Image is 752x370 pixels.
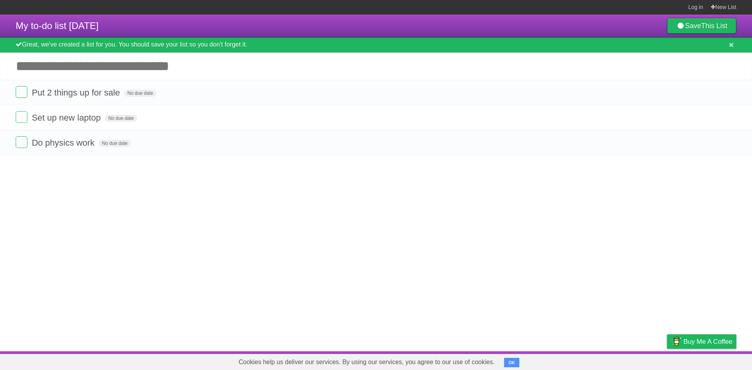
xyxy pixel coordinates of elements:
a: About [563,353,579,368]
span: My to-do list [DATE] [16,20,99,31]
label: Done [16,111,27,123]
span: Cookies help us deliver our services. By using our services, you agree to our use of cookies. [231,354,503,370]
button: OK [504,358,519,367]
a: SaveThis List [667,18,736,34]
span: No due date [105,115,137,122]
span: No due date [99,140,130,147]
b: This List [701,22,727,30]
a: Terms [630,353,647,368]
a: Developers [589,353,620,368]
a: Buy me a coffee [667,334,736,349]
span: No due date [124,90,156,97]
a: Suggest a feature [687,353,736,368]
span: Put 2 things up for sale [32,88,122,97]
label: Done [16,136,27,148]
span: Do physics work [32,138,96,148]
span: Set up new laptop [32,113,103,123]
a: Privacy [657,353,677,368]
span: Buy me a coffee [683,335,732,348]
label: Done [16,86,27,98]
img: Buy me a coffee [671,335,681,348]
